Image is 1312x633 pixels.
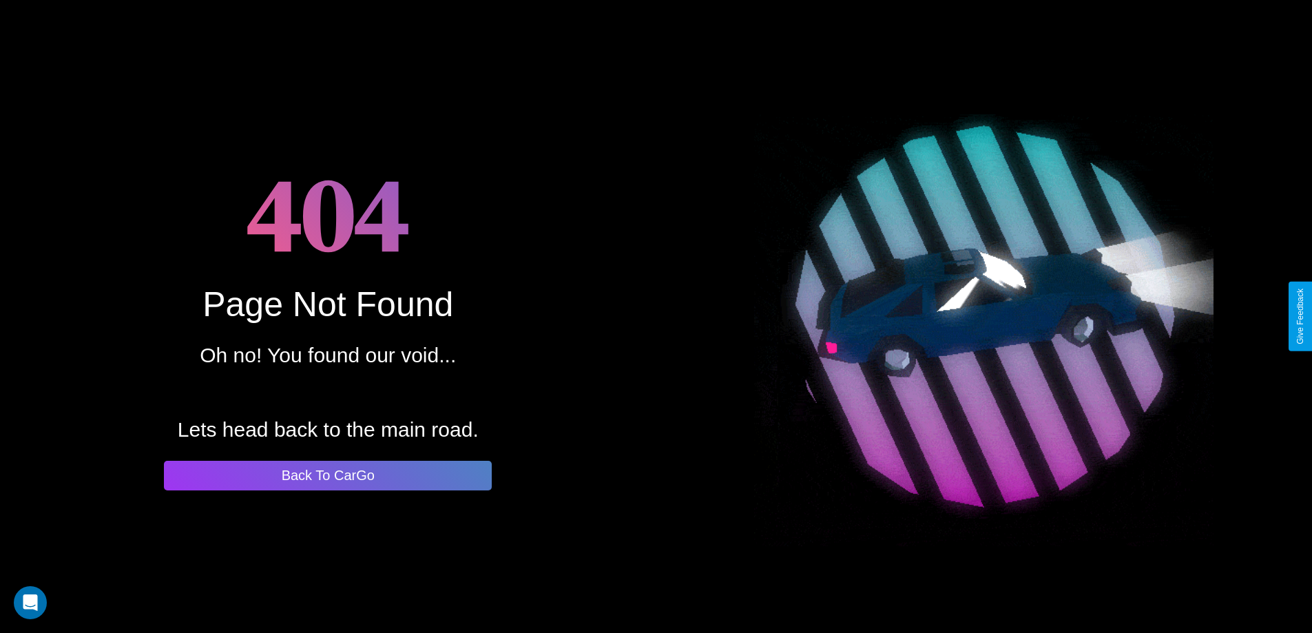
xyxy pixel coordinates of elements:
[14,586,47,619] div: Open Intercom Messenger
[1295,289,1305,344] div: Give Feedback
[178,337,479,448] p: Oh no! You found our void... Lets head back to the main road.
[202,284,453,324] div: Page Not Found
[164,461,492,490] button: Back To CarGo
[754,87,1214,546] img: spinning car
[247,143,410,284] h1: 404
